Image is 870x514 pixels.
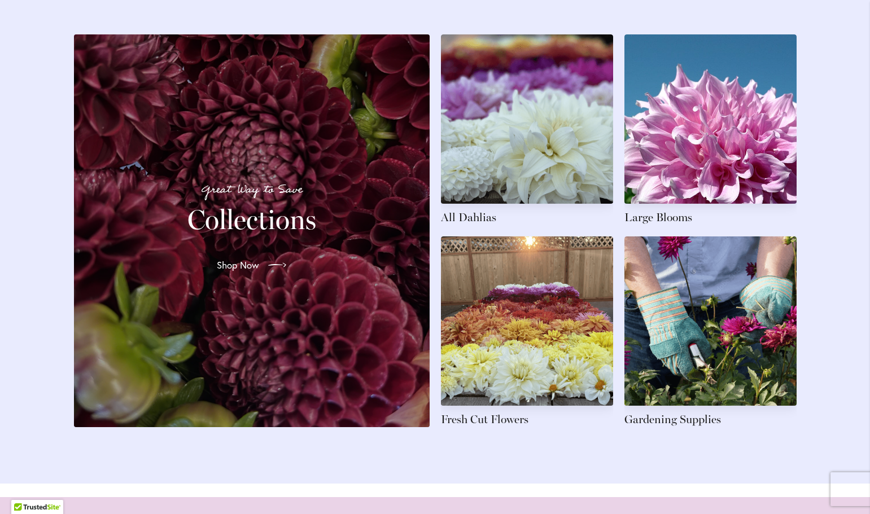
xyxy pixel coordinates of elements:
[208,249,295,281] a: Shop Now
[217,258,259,272] span: Shop Now
[88,181,416,199] p: Great Way to Save
[88,204,416,235] h2: Collections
